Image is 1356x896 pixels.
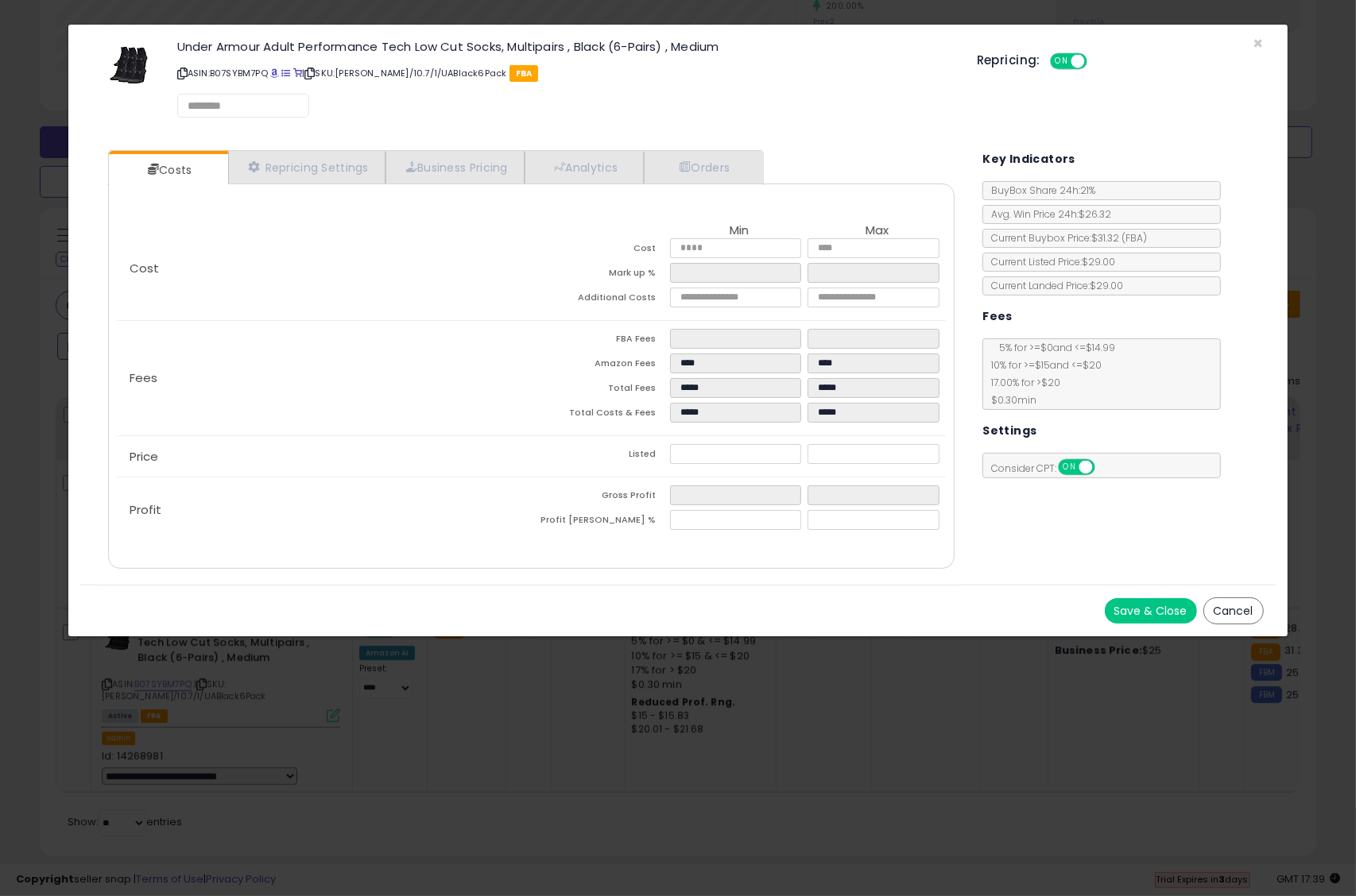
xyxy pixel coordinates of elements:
span: × [1253,32,1264,55]
span: BuyBox Share 24h: 21% [983,183,1095,197]
a: All offer listings [281,67,290,79]
span: OFF [1084,55,1110,68]
span: Avg. Win Price 24h: $26.32 [983,207,1111,221]
span: OFF [1093,461,1118,474]
span: 5 % for >= $0 and <= $14.99 [991,341,1115,354]
td: Listed [532,444,670,469]
p: Price [117,450,532,463]
td: Gross Profit [532,485,670,510]
span: $0.30 min [983,393,1036,407]
span: ON [1060,461,1079,474]
th: Min [670,224,808,238]
p: ASIN: B07SYBM7PQ | SKU: [PERSON_NAME]/10.7/1/UABlack6Pack [177,60,953,86]
h5: Fees [982,307,1013,326]
span: 17.00 % for > $20 [983,376,1060,389]
p: Cost [117,262,532,275]
span: $31.32 [1091,231,1147,245]
button: Cancel [1203,597,1264,624]
a: Costs [109,154,227,186]
td: Total Fees [532,378,670,403]
td: Mark up % [532,263,670,288]
th: Max [808,224,946,238]
td: Additional Costs [532,288,670,312]
h5: Key Indicators [982,149,1075,169]
span: Current Landed Price: $29.00 [983,279,1123,292]
td: Profit [PERSON_NAME] % [532,510,670,535]
h5: Settings [982,421,1036,441]
td: Cost [532,238,670,263]
span: 10 % for >= $15 and <= $20 [983,358,1102,372]
img: 41-qAeZEaHL._SL60_.jpg [105,41,153,88]
h5: Repricing: [977,54,1040,67]
td: FBA Fees [532,329,670,353]
span: ON [1052,55,1071,68]
a: BuyBox page [270,67,279,79]
p: Profit [117,504,532,516]
a: Repricing Settings [228,151,385,183]
h3: Under Armour Adult Performance Tech Low Cut Socks, Multipairs , Black (6-Pairs) , Medium [177,41,953,52]
span: ( FBA ) [1122,231,1147,245]
p: Fees [117,372,532,384]
a: Your listing only [293,67,302,79]
button: Save & Close [1105,598,1197,624]
span: FBA [509,65,539,82]
span: Current Listed Price: $29.00 [983,255,1115,268]
a: Orders [644,151,761,183]
span: Current Buybox Price: [983,231,1147,245]
td: Total Costs & Fees [532,403,670,427]
a: Analytics [525,151,644,183]
span: Consider CPT: [983,462,1116,475]
a: Business Pricing [385,151,525,183]
td: Amazon Fees [532,353,670,378]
